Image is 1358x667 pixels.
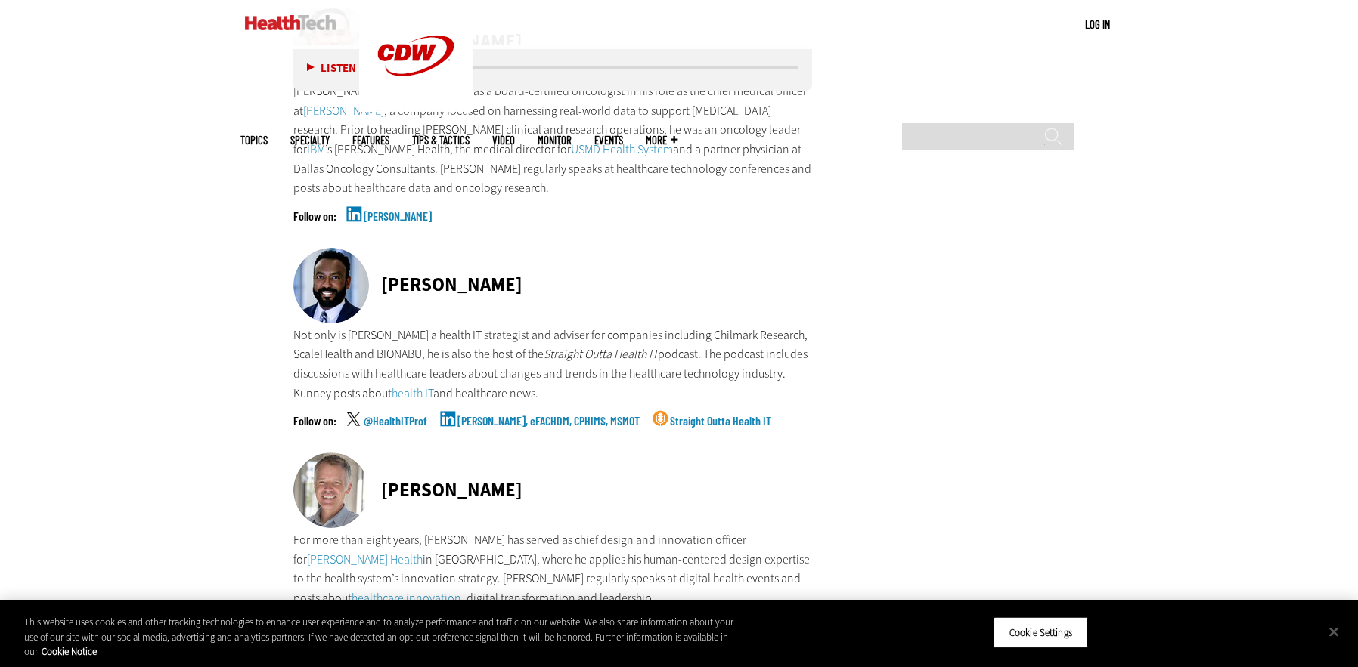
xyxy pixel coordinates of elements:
span: Specialty [290,134,330,146]
em: Straight Outta Health IT [544,346,658,362]
div: This website uses cookies and other tracking technologies to enhance user experience and to analy... [24,615,747,659]
img: Chris Waugh [293,452,369,528]
button: Close [1317,615,1350,648]
a: [PERSON_NAME] Health [307,551,423,567]
img: Home [245,15,336,30]
span: Topics [240,134,268,146]
a: Features [352,134,389,146]
a: Log in [1085,17,1110,31]
a: More information about your privacy [42,645,97,658]
a: Events [594,134,623,146]
img: Christopher Kunney [293,248,369,323]
a: Tips & Tactics [412,134,470,146]
div: [PERSON_NAME] [381,275,522,294]
a: health IT [392,385,433,401]
a: healthcare innovation [352,590,461,606]
p: For more than eight years, [PERSON_NAME] has served as chief design and innovation officer for in... [293,530,812,607]
a: Straight Outta Health IT [670,415,771,452]
a: @HealthITProf [364,415,427,452]
a: MonITor [538,134,572,146]
a: CDW [359,100,473,116]
a: [PERSON_NAME] [364,210,432,248]
div: [PERSON_NAME] [381,480,522,499]
div: User menu [1085,17,1110,32]
a: Video [492,134,515,146]
span: More [646,134,677,146]
a: [PERSON_NAME], eFACHDM, CPHIMS, MSMOT [457,415,640,452]
p: Not only is [PERSON_NAME] a health IT strategist and adviser for companies including Chilmark Res... [293,326,812,403]
button: Cookie Settings [994,616,1088,648]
